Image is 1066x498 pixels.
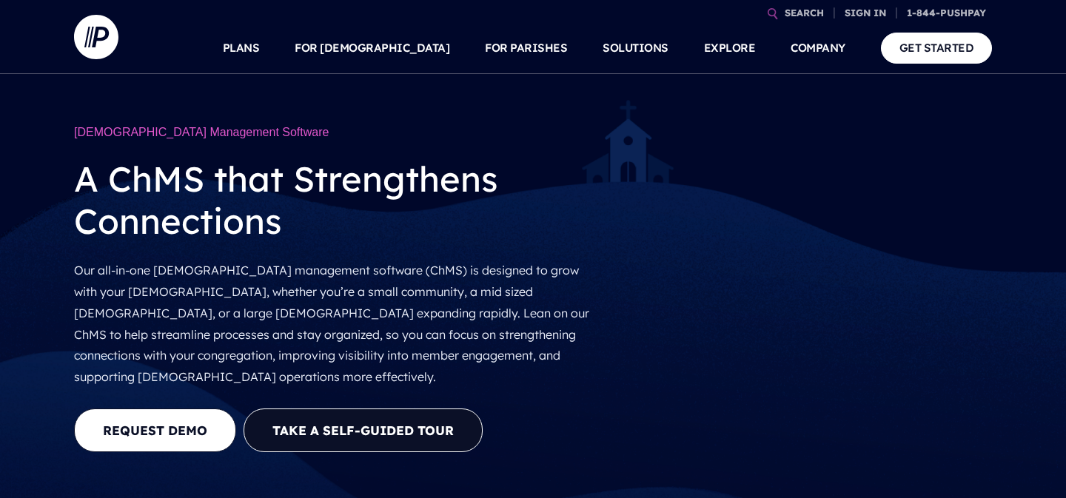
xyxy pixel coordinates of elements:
[223,22,260,74] a: PLANS
[704,22,756,74] a: EXPLORE
[74,254,600,394] p: Our all-in-one [DEMOGRAPHIC_DATA] management software (ChMS) is designed to grow with your [DEMOG...
[295,22,449,74] a: FOR [DEMOGRAPHIC_DATA]
[791,22,845,74] a: COMPANY
[74,118,600,147] h1: [DEMOGRAPHIC_DATA] Management Software
[244,408,483,452] button: Take a Self-guided Tour
[603,22,668,74] a: SOLUTIONS
[74,147,600,254] h2: A ChMS that Strengthens Connections
[881,33,993,63] a: GET STARTED
[74,408,236,452] a: REQUEST DEMO
[485,22,567,74] a: FOR PARISHES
